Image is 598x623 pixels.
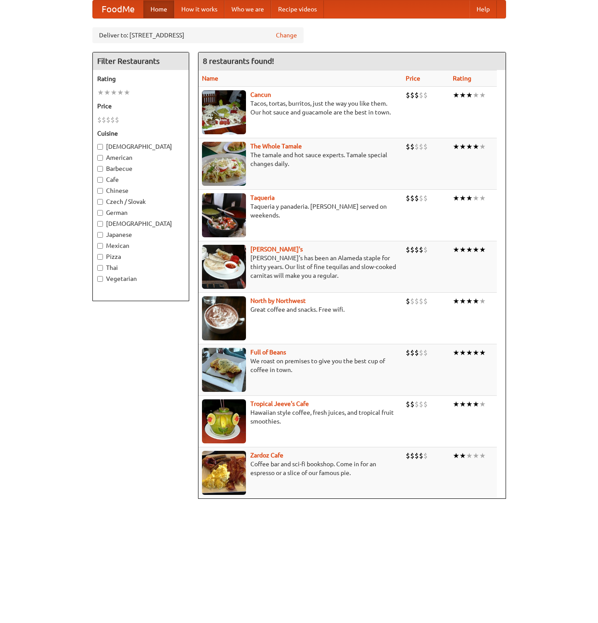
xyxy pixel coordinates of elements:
[115,115,119,125] li: $
[410,90,415,100] li: $
[466,451,473,461] li: ★
[479,90,486,100] li: ★
[203,57,274,65] ng-pluralize: 8 restaurants found!
[250,143,302,150] a: The Whole Tamale
[466,296,473,306] li: ★
[97,265,103,271] input: Thai
[202,193,246,237] img: taqueria.jpg
[419,348,423,358] li: $
[97,144,103,150] input: [DEMOGRAPHIC_DATA]
[97,129,184,138] h5: Cuisine
[459,142,466,151] li: ★
[459,348,466,358] li: ★
[97,243,103,249] input: Mexican
[459,451,466,461] li: ★
[473,193,479,203] li: ★
[415,348,419,358] li: $
[479,142,486,151] li: ★
[459,245,466,254] li: ★
[410,296,415,306] li: $
[202,296,246,340] img: north.jpg
[250,91,271,98] b: Cancun
[92,27,304,43] div: Deliver to: [STREET_ADDRESS]
[419,451,423,461] li: $
[419,399,423,409] li: $
[124,88,130,97] li: ★
[415,399,419,409] li: $
[174,0,224,18] a: How it works
[459,90,466,100] li: ★
[473,348,479,358] li: ★
[97,102,184,111] h5: Price
[97,186,184,195] label: Chinese
[97,177,103,183] input: Cafe
[423,399,428,409] li: $
[479,399,486,409] li: ★
[406,451,410,461] li: $
[419,90,423,100] li: $
[479,296,486,306] li: ★
[415,142,419,151] li: $
[415,296,419,306] li: $
[117,88,124,97] li: ★
[143,0,174,18] a: Home
[202,460,399,477] p: Coffee bar and sci-fi bookshop. Come in for an espresso or a slice of our famous pie.
[97,142,184,151] label: [DEMOGRAPHIC_DATA]
[250,452,283,459] a: Zardoz Cafe
[406,90,410,100] li: $
[473,245,479,254] li: ★
[202,202,399,220] p: Taqueria y panaderia. [PERSON_NAME] served on weekends.
[97,254,103,260] input: Pizza
[97,166,103,172] input: Barbecue
[423,90,428,100] li: $
[479,245,486,254] li: ★
[97,221,103,227] input: [DEMOGRAPHIC_DATA]
[479,451,486,461] li: ★
[110,88,117,97] li: ★
[97,164,184,173] label: Barbecue
[97,208,184,217] label: German
[423,348,428,358] li: $
[419,193,423,203] li: $
[423,451,428,461] li: $
[466,193,473,203] li: ★
[419,142,423,151] li: $
[97,210,103,216] input: German
[93,52,189,70] h4: Filter Restaurants
[410,451,415,461] li: $
[250,246,303,253] a: [PERSON_NAME]'s
[97,252,184,261] label: Pizza
[415,193,419,203] li: $
[97,153,184,162] label: American
[202,151,399,168] p: The tamale and hot sauce experts. Tamale special changes daily.
[410,348,415,358] li: $
[224,0,271,18] a: Who we are
[470,0,497,18] a: Help
[415,245,419,254] li: $
[93,0,143,18] a: FoodMe
[97,199,103,205] input: Czech / Slovak
[202,305,399,314] p: Great coffee and snacks. Free wifi.
[97,88,104,97] li: ★
[97,155,103,161] input: American
[466,399,473,409] li: ★
[419,296,423,306] li: $
[97,276,103,282] input: Vegetarian
[453,193,459,203] li: ★
[202,245,246,289] img: pedros.jpg
[202,451,246,495] img: zardoz.jpg
[473,90,479,100] li: ★
[97,219,184,228] label: [DEMOGRAPHIC_DATA]
[97,274,184,283] label: Vegetarian
[250,194,275,201] b: Taqueria
[410,399,415,409] li: $
[104,88,110,97] li: ★
[473,451,479,461] li: ★
[202,408,399,426] p: Hawaiian style coffee, fresh juices, and tropical fruit smoothies.
[202,99,399,117] p: Tacos, tortas, burritos, just the way you like them. Our hot sauce and guacamole are the best in ...
[250,349,286,356] a: Full of Beans
[459,193,466,203] li: ★
[453,399,459,409] li: ★
[97,230,184,239] label: Japanese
